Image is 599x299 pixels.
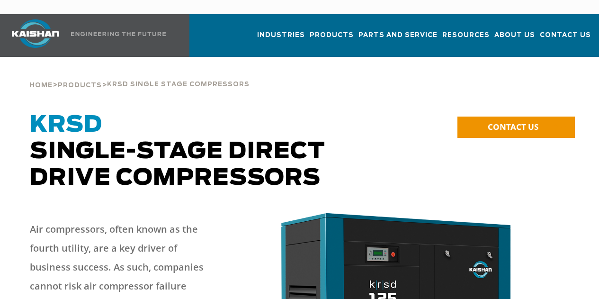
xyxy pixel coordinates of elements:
[310,30,354,41] span: Products
[30,114,102,136] span: KRSD
[442,30,490,41] span: Resources
[494,23,535,55] a: About Us
[540,30,591,41] span: Contact Us
[29,81,53,89] a: Home
[29,82,53,89] span: Home
[257,30,305,41] span: Industries
[488,121,538,132] span: CONTACT US
[58,81,102,89] a: Products
[257,23,305,55] a: Industries
[457,117,575,138] a: CONTACT US
[310,23,354,55] a: Products
[358,30,438,41] span: Parts and Service
[540,23,591,55] a: Contact Us
[107,82,250,88] span: krsd single stage compressors
[494,30,535,41] span: About Us
[358,23,438,55] a: Parts and Service
[71,32,166,36] img: Engineering the future
[442,23,490,55] a: Resources
[30,114,325,190] span: Single-Stage Direct Drive Compressors
[29,57,250,93] div: > >
[58,82,102,89] span: Products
